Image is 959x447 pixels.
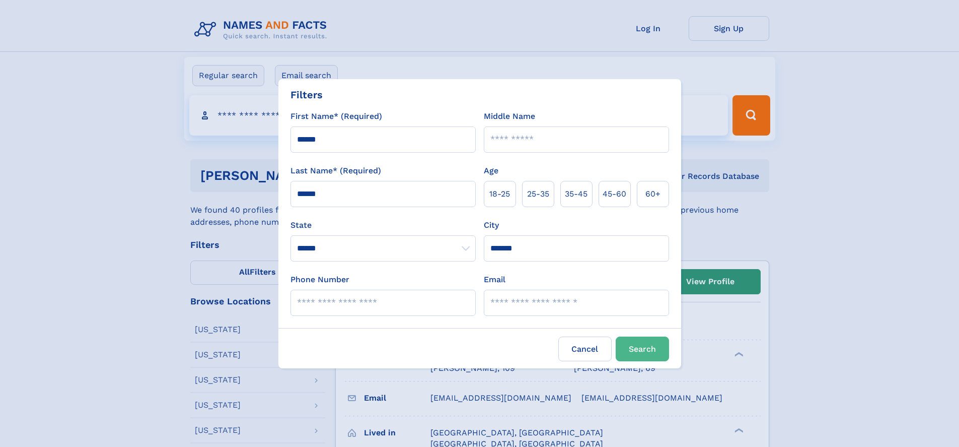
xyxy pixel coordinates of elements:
[484,219,499,231] label: City
[290,219,476,231] label: State
[290,274,349,286] label: Phone Number
[290,87,323,102] div: Filters
[489,188,510,200] span: 18‑25
[558,337,612,361] label: Cancel
[565,188,587,200] span: 35‑45
[527,188,549,200] span: 25‑35
[484,274,505,286] label: Email
[603,188,626,200] span: 45‑60
[290,165,381,177] label: Last Name* (Required)
[484,165,498,177] label: Age
[290,110,382,122] label: First Name* (Required)
[484,110,535,122] label: Middle Name
[616,337,669,361] button: Search
[645,188,660,200] span: 60+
